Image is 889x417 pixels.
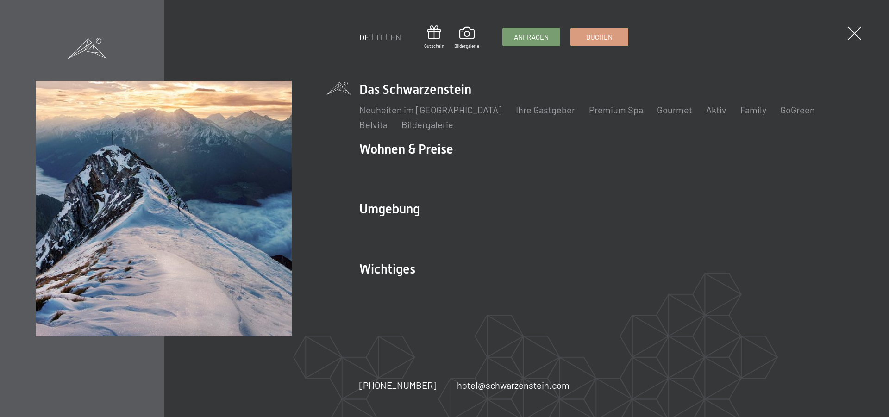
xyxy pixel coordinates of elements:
a: Aktiv [706,104,726,115]
a: Gourmet [657,104,692,115]
a: Ihre Gastgeber [516,104,575,115]
a: [PHONE_NUMBER] [359,379,437,392]
a: Premium Spa [589,104,643,115]
a: hotel@schwarzenstein.com [457,379,570,392]
span: Bildergalerie [454,43,479,49]
a: Family [740,104,766,115]
span: Buchen [586,32,613,42]
span: Anfragen [514,32,549,42]
a: Bildergalerie [401,119,453,130]
a: IT [376,32,383,42]
a: DE [359,32,369,42]
a: Anfragen [503,28,560,46]
img: Wellnesshotel Südtirol SCHWARZENSTEIN - Wellnessurlaub in den Alpen, Wandern und Wellness [36,81,292,336]
a: Gutschein [424,25,444,49]
a: Buchen [571,28,628,46]
span: [PHONE_NUMBER] [359,380,437,391]
a: Belvita [359,119,388,130]
span: Gutschein [424,43,444,49]
a: Neuheiten im [GEOGRAPHIC_DATA] [359,104,502,115]
a: GoGreen [780,104,815,115]
a: Bildergalerie [454,27,479,49]
a: EN [390,32,401,42]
